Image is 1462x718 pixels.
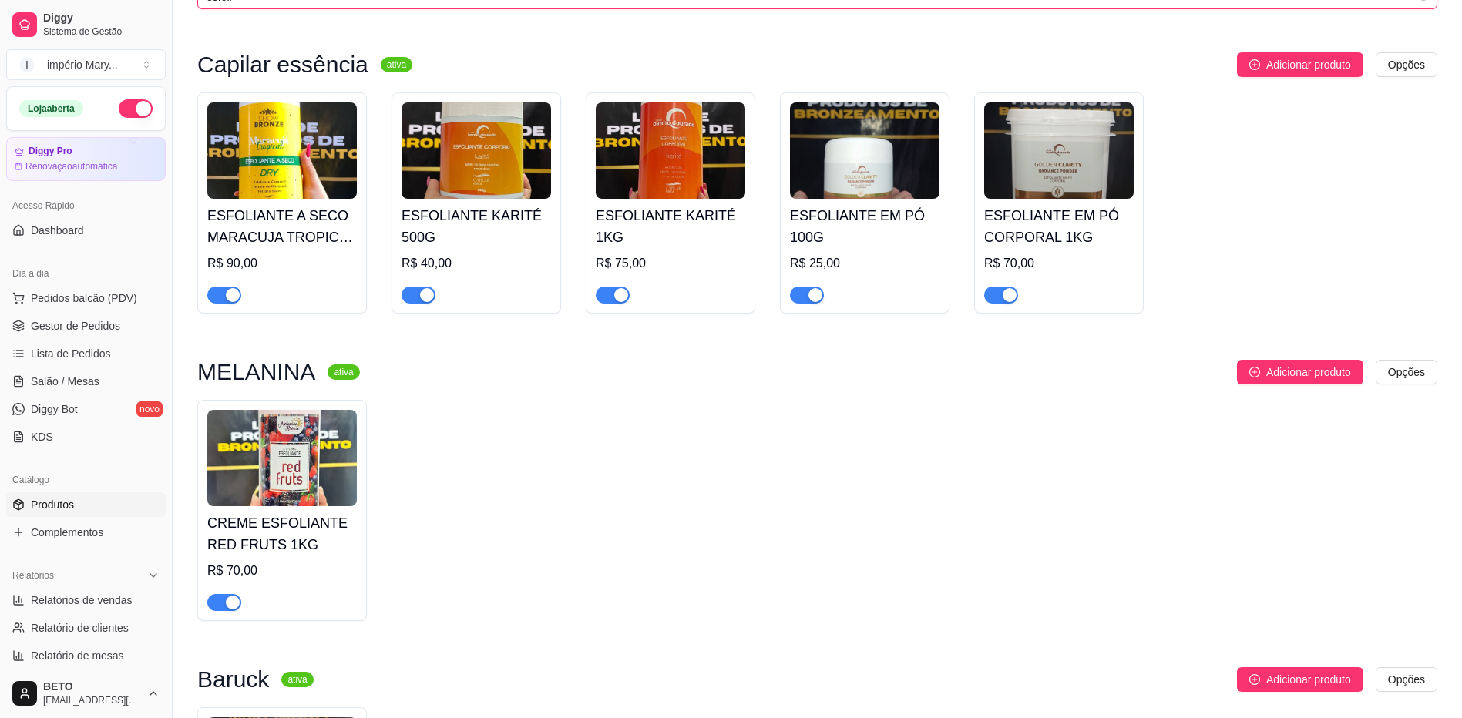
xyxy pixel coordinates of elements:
a: Relatório de clientes [6,616,166,640]
div: R$ 70,00 [207,562,357,580]
span: Diggy Bot [31,401,78,417]
span: plus-circle [1249,674,1260,685]
button: Opções [1376,52,1437,77]
span: Lista de Pedidos [31,346,111,361]
div: R$ 70,00 [984,254,1134,273]
article: Diggy Pro [29,146,72,157]
span: Relatórios [12,569,54,582]
sup: ativa [281,672,313,687]
a: Relatórios de vendas [6,588,166,612]
article: Renovação automática [25,160,117,173]
button: Opções [1376,360,1437,384]
h4: ESFOLIANTE EM PÓ CORPORAL 1KG [984,205,1134,248]
button: Adicionar produto [1237,52,1363,77]
span: plus-circle [1249,59,1260,70]
span: Relatório de clientes [31,620,129,636]
button: Adicionar produto [1237,360,1363,384]
span: Pedidos balcão (PDV) [31,290,137,306]
div: R$ 90,00 [207,254,357,273]
span: Opções [1388,364,1425,381]
span: Opções [1388,56,1425,73]
span: Adicionar produto [1266,671,1351,688]
span: Adicionar produto [1266,364,1351,381]
div: império Mary ... [47,57,118,72]
a: DiggySistema de Gestão [6,6,166,43]
button: Adicionar produto [1237,667,1363,692]
sup: ativa [381,57,412,72]
a: Diggy Botnovo [6,397,166,421]
h3: Baruck [197,670,269,689]
sup: ativa [328,364,359,380]
img: product-image [207,102,357,199]
h4: ESFOLIANTE A SECO MARACUJA TROPICAL 1KG [207,205,357,248]
img: product-image [984,102,1134,199]
button: Pedidos balcão (PDV) [6,286,166,310]
span: Relatório de mesas [31,648,124,663]
span: BETO [43,680,141,694]
a: Relatório de mesas [6,643,166,668]
img: product-image [402,102,551,199]
a: KDS [6,424,166,449]
button: Alterar Status [119,99,153,118]
div: R$ 75,00 [596,254,745,273]
span: plus-circle [1249,367,1260,377]
span: Dashboard [31,223,84,238]
span: Salão / Mesas [31,374,99,389]
button: Opções [1376,667,1437,692]
h4: CREME ESFOLIANTE RED FRUTS 1KG [207,512,357,555]
a: Gestor de Pedidos [6,314,166,338]
a: Complementos [6,520,166,545]
span: Opções [1388,671,1425,688]
img: product-image [207,410,357,506]
h4: ESFOLIANTE EM PÓ 100G [790,205,939,248]
div: R$ 40,00 [402,254,551,273]
a: Dashboard [6,218,166,243]
a: Lista de Pedidos [6,341,166,366]
div: R$ 25,00 [790,254,939,273]
span: KDS [31,429,53,445]
span: Produtos [31,497,74,512]
span: Diggy [43,12,160,25]
a: Produtos [6,492,166,517]
img: product-image [596,102,745,199]
h3: MELANINA [197,363,315,381]
a: Salão / Mesas [6,369,166,394]
span: Relatórios de vendas [31,592,133,608]
h3: Capilar essência [197,55,368,74]
span: Complementos [31,525,103,540]
img: product-image [790,102,939,199]
button: BETO[EMAIL_ADDRESS][DOMAIN_NAME] [6,675,166,712]
div: Acesso Rápido [6,193,166,218]
span: [EMAIL_ADDRESS][DOMAIN_NAME] [43,694,141,706]
a: Diggy ProRenovaçãoautomática [6,137,166,181]
span: I [19,57,35,72]
h4: ESFOLIANTE KARITÉ 1KG [596,205,745,248]
button: Select a team [6,49,166,80]
span: Sistema de Gestão [43,25,160,38]
div: Dia a dia [6,261,166,286]
span: Gestor de Pedidos [31,318,120,334]
span: Adicionar produto [1266,56,1351,73]
h4: ESFOLIANTE KARITÉ 500G [402,205,551,248]
div: Catálogo [6,468,166,492]
div: Loja aberta [19,100,83,117]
